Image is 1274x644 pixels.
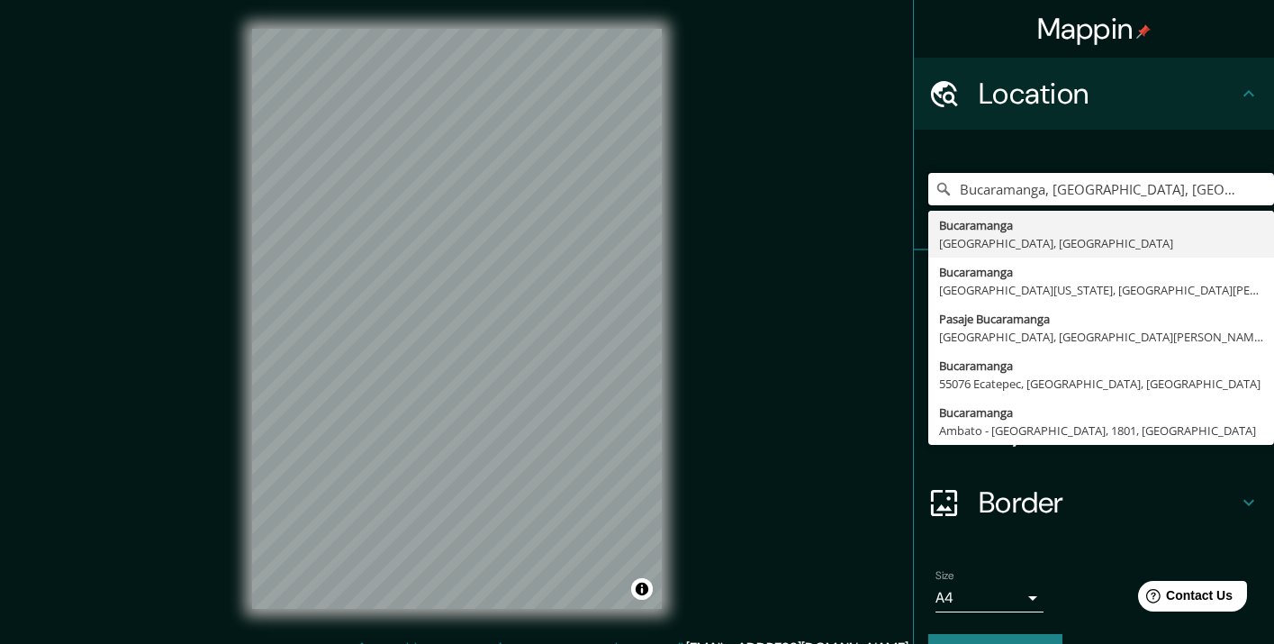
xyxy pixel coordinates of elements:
iframe: Help widget launcher [1114,574,1254,624]
div: Bucaramanga [939,404,1263,422]
button: Toggle attribution [631,578,653,600]
div: Bucaramanga [939,263,1263,281]
canvas: Map [252,29,662,609]
div: [GEOGRAPHIC_DATA], [GEOGRAPHIC_DATA][PERSON_NAME] 7910000, [GEOGRAPHIC_DATA] [939,328,1263,346]
div: Bucaramanga [939,216,1263,234]
div: 55076 Ecatepec, [GEOGRAPHIC_DATA], [GEOGRAPHIC_DATA] [939,375,1263,393]
div: A4 [935,584,1044,612]
div: Ambato - [GEOGRAPHIC_DATA], 1801, [GEOGRAPHIC_DATA] [939,422,1263,440]
div: Bucaramanga [939,357,1263,375]
h4: Border [979,485,1238,521]
h4: Mappin [1037,11,1152,47]
div: Border [914,467,1274,539]
img: pin-icon.png [1136,24,1151,39]
h4: Layout [979,413,1238,449]
div: Layout [914,395,1274,467]
div: [GEOGRAPHIC_DATA][US_STATE], [GEOGRAPHIC_DATA][PERSON_NAME] 8240000, [GEOGRAPHIC_DATA] [939,281,1263,299]
div: Style [914,322,1274,395]
div: Location [914,58,1274,130]
div: Pins [914,250,1274,322]
div: [GEOGRAPHIC_DATA], [GEOGRAPHIC_DATA] [939,234,1263,252]
label: Size [935,568,954,584]
div: Pasaje Bucaramanga [939,310,1263,328]
h4: Location [979,76,1238,112]
input: Pick your city or area [928,173,1274,205]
